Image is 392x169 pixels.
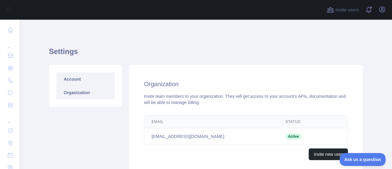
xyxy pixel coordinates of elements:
[144,93,348,106] div: Invite team members to your organization. They will get access to your account's APIs, documentat...
[144,128,278,145] td: [EMAIL_ADDRESS][DOMAIN_NAME]
[335,6,359,13] span: Invite users
[56,72,115,86] a: Account
[309,148,348,160] button: Invite new user
[340,153,386,166] iframe: Toggle Customer Support
[5,112,15,124] div: ...
[326,5,360,15] button: Invite users
[49,47,363,61] h1: Settings
[144,80,348,88] h2: Organization
[56,86,115,99] a: Organization
[285,133,301,140] span: Active
[278,116,325,128] th: Status
[5,37,15,49] div: ...
[144,116,278,128] th: Email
